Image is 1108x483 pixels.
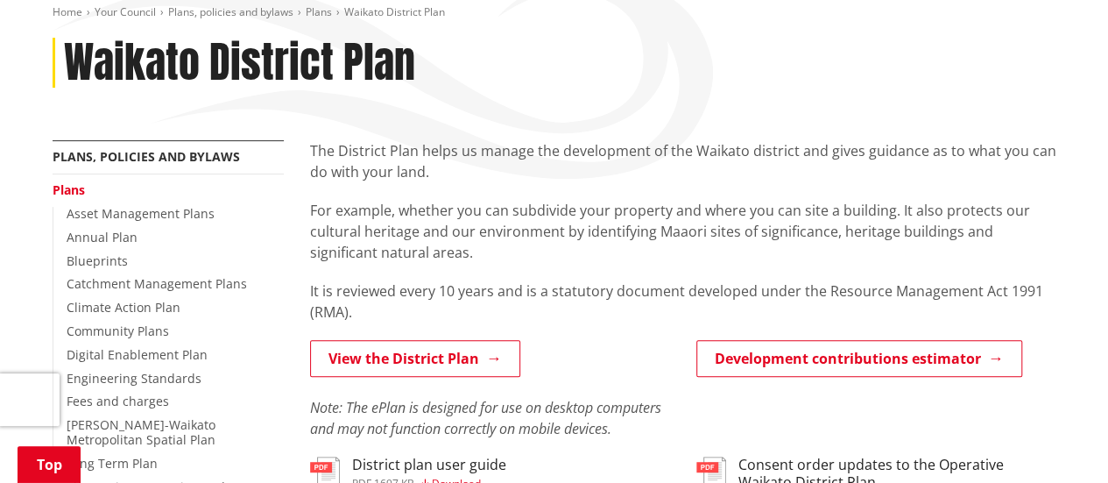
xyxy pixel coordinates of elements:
a: Plans, policies and bylaws [53,148,240,165]
a: [PERSON_NAME]-Waikato Metropolitan Spatial Plan [67,416,215,448]
a: Top [18,446,81,483]
a: Long Term Plan [67,455,158,472]
nav: breadcrumb [53,5,1056,20]
a: Development contributions estimator [696,340,1022,377]
a: Climate Action Plan [67,299,180,316]
h1: Waikato District Plan [64,38,415,89]
a: Plans [53,181,85,198]
a: Fees and charges [67,393,169,409]
a: Your Council [95,4,156,19]
a: Plans, policies and bylaws [168,4,293,19]
a: View the District Plan [310,340,520,377]
em: Note: The ePlan is designed for use on desktop computers and may not function correctly on mobile... [310,398,661,438]
h3: District plan user guide [352,457,506,473]
a: Blueprints [67,252,128,269]
p: It is reviewed every 10 years and is a statutory document developed under the Resource Management... [310,281,1056,323]
p: For example, whether you can subdivide your property and where you can site a building. It also p... [310,200,1056,263]
a: Asset Management Plans [67,205,215,222]
span: Waikato District Plan [344,4,445,19]
iframe: Messenger Launcher [1027,409,1090,472]
a: Catchment Management Plans [67,275,247,292]
a: Plans [306,4,332,19]
a: Community Plans [67,323,169,339]
a: Digital Enablement Plan [67,346,208,363]
p: The District Plan helps us manage the development of the Waikato district and gives guidance as t... [310,140,1056,182]
a: Engineering Standards [67,370,201,387]
a: Annual Plan [67,229,138,245]
a: Home [53,4,82,19]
